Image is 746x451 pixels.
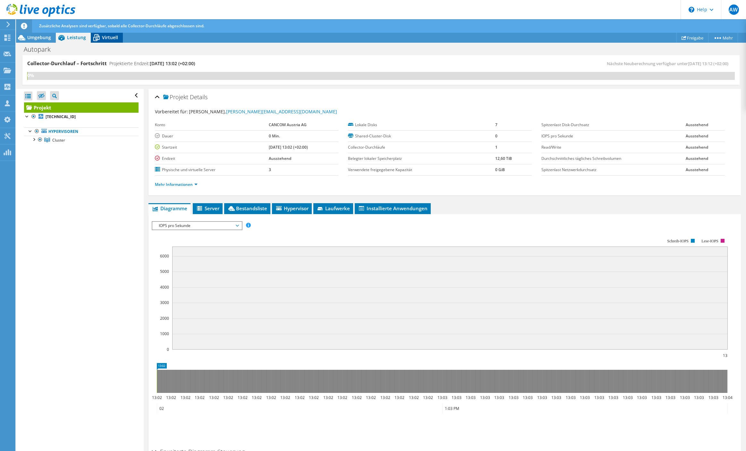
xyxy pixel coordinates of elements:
b: 12,60 TiB [495,156,512,161]
text: 13:03 [566,395,576,400]
label: IOPS pro Sekunde [541,133,686,139]
text: 13:02 [394,395,404,400]
text: 13:02 [352,395,362,400]
span: Installierte Anwendungen [358,205,428,212]
text: 13:03 [608,395,618,400]
text: 13:02 [252,395,262,400]
a: Mehr [708,33,738,43]
div: 0% [27,72,28,79]
label: Lokale Disks [348,122,495,128]
text: 13:03 [494,395,504,400]
span: Nächste Neuberechnung verfügbar unter [607,61,732,66]
label: Endzeit [155,155,269,162]
a: [PERSON_NAME][EMAIL_ADDRESS][DOMAIN_NAME] [226,108,337,115]
text: 13:02 [423,395,433,400]
text: 13:03 [708,395,718,400]
text: 13:04 [723,395,733,400]
label: Collector-Durchläufe [348,144,495,151]
label: Belegter lokaler Speicherplatz [348,155,495,162]
text: 13:02 [323,395,333,400]
span: Projekt [163,94,188,100]
b: Ausstehend [686,122,708,127]
text: 13:02 [409,395,419,400]
span: Server [196,205,219,212]
text: 13:02 [152,395,162,400]
span: Umgebung [27,34,51,40]
b: Ausstehend [686,144,708,150]
text: 13:03 [437,395,447,400]
text: 13:03 [637,395,647,400]
span: Cluster [52,137,65,143]
span: Diagramme [152,205,187,212]
text: 13:02 [295,395,305,400]
h4: Projektierte Endzeit: [109,60,195,67]
a: Hypervisoren [24,127,139,136]
a: Freigabe [676,33,708,43]
b: 3 [269,167,271,172]
text: 13:03 [509,395,519,400]
text: 13:03 [466,395,476,400]
b: Ausstehend [686,133,708,139]
svg: \n [689,7,694,13]
label: Vorbereitet für: [155,108,188,115]
text: 13:03 [594,395,604,400]
text: 6000 [160,253,169,259]
span: Hypervisor [275,205,309,212]
text: 4000 [160,284,169,290]
span: [DATE] 13:12 (+02:00) [688,61,728,66]
text: 2000 [160,316,169,321]
label: Verwendete freigegebene Kapazität [348,167,495,173]
text: 13:03 [452,395,462,400]
label: Read/Write [541,144,686,151]
label: Spitzenlast Netzwerkdurchsatz [541,167,686,173]
a: Cluster [24,136,139,144]
h1: Autopark [21,46,61,53]
span: AW [729,4,739,15]
a: [TECHNICAL_ID] [24,113,139,121]
b: 7 [495,122,497,127]
text: 13:02 [380,395,390,400]
span: Bestandsliste [227,205,267,212]
text: 13:02 [280,395,290,400]
label: Dauer [155,133,269,139]
text: 13:02 [181,395,191,400]
span: Virtuell [102,34,118,40]
span: Leistung [67,34,86,40]
text: 13:03 [680,395,690,400]
text: 13:03 [480,395,490,400]
b: Ausstehend [269,156,291,161]
span: Zusätzliche Analysen sind verfügbar, sobald alle Collector-Durchläufe abgeschlossen sind. [39,23,204,29]
b: 0 Min. [269,133,280,139]
text: 13:02 [195,395,205,400]
span: Details [190,93,208,101]
text: 13:02 [337,395,347,400]
label: Startzeit [155,144,269,151]
a: Mehr Informationen [155,182,198,187]
text: 5000 [160,269,169,274]
b: Ausstehend [686,167,708,172]
text: 13:03 [523,395,533,400]
span: IOPS pro Sekunde [156,222,238,230]
text: Lese-IOPS [702,239,719,243]
b: [TECHNICAL_ID] [46,114,76,119]
text: 13:02 [366,395,376,400]
text: Schreib-IOPS [667,239,689,243]
text: 13:02 [266,395,276,400]
span: [PERSON_NAME], [189,108,337,115]
text: 13:03 [665,395,675,400]
text: 13:02 [723,353,733,358]
text: 13:03 [580,395,590,400]
a: Projekt [24,102,139,113]
text: 13:02 [223,395,233,400]
b: CANCOM Austria AG [269,122,307,127]
text: 13:02 [309,395,319,400]
b: Ausstehend [686,156,708,161]
label: Spitzenlast Disk-Durchsatz [541,122,686,128]
span: [DATE] 13:02 (+02:00) [150,60,195,66]
text: 13:02 [209,395,219,400]
span: Laufwerke [317,205,350,212]
text: 3000 [160,300,169,305]
label: Shared-Cluster-Disk [348,133,495,139]
text: 13:03 [694,395,704,400]
b: 0 GiB [495,167,505,172]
